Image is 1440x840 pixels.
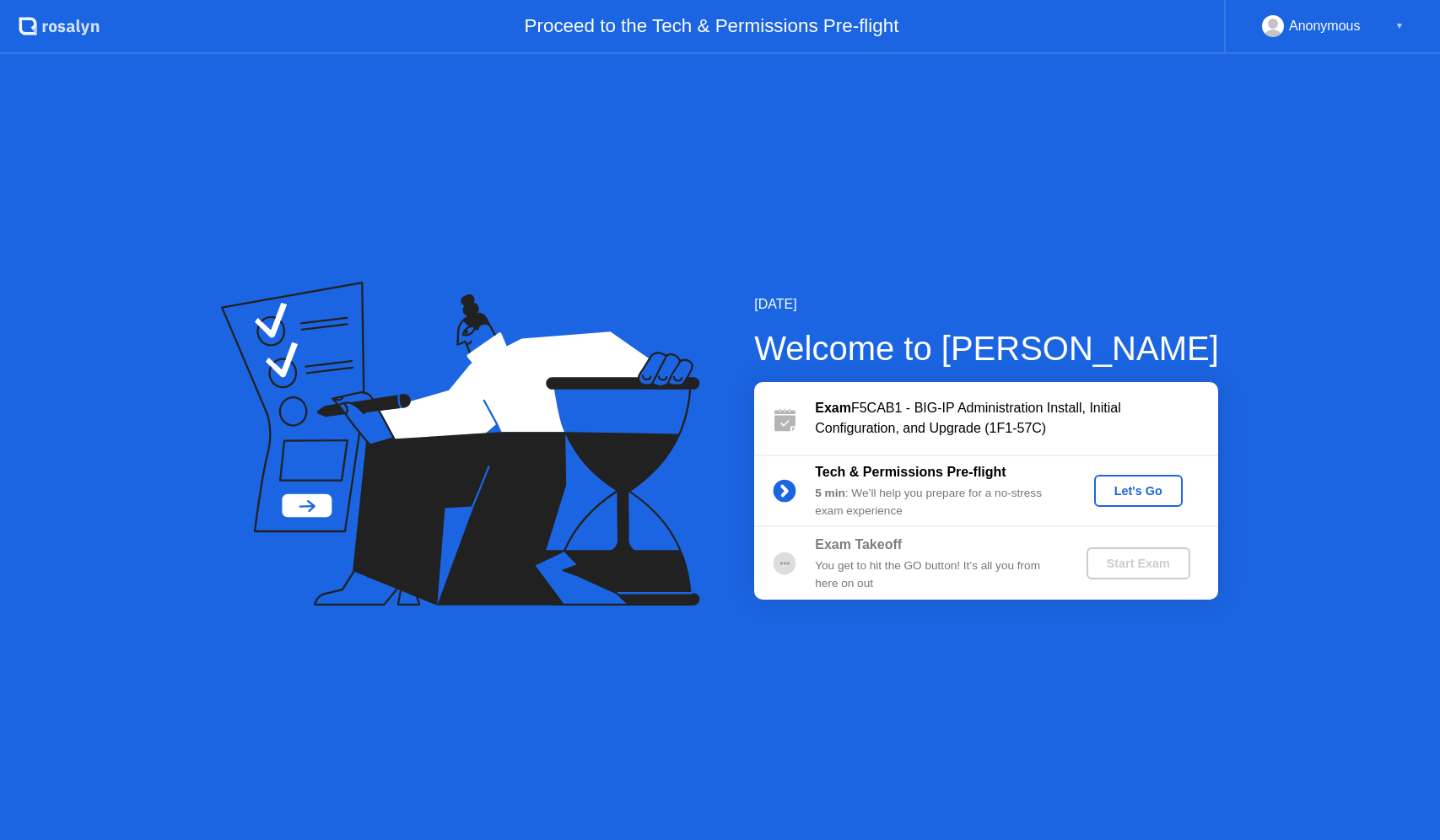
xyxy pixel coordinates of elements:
button: Let's Go [1094,475,1183,507]
div: ▼ [1395,15,1404,37]
b: Exam Takeoff [815,537,902,552]
div: Let's Go [1101,484,1176,498]
div: Welcome to [PERSON_NAME] [754,323,1219,374]
b: Tech & Permissions Pre-flight [815,465,1006,479]
div: : We’ll help you prepare for a no-stress exam experience [815,485,1058,520]
button: Start Exam [1087,547,1190,579]
div: You get to hit the GO button! It’s all you from here on out [815,557,1058,592]
div: Start Exam [1093,557,1184,570]
b: 5 min [815,487,845,499]
div: F5CAB1 - BIG-IP Administration Install, Initial Configuration, and Upgrade (1F1-57C) [815,398,1218,439]
div: Anonymous [1289,15,1361,37]
div: [DATE] [754,294,1219,315]
b: Exam [815,401,851,415]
